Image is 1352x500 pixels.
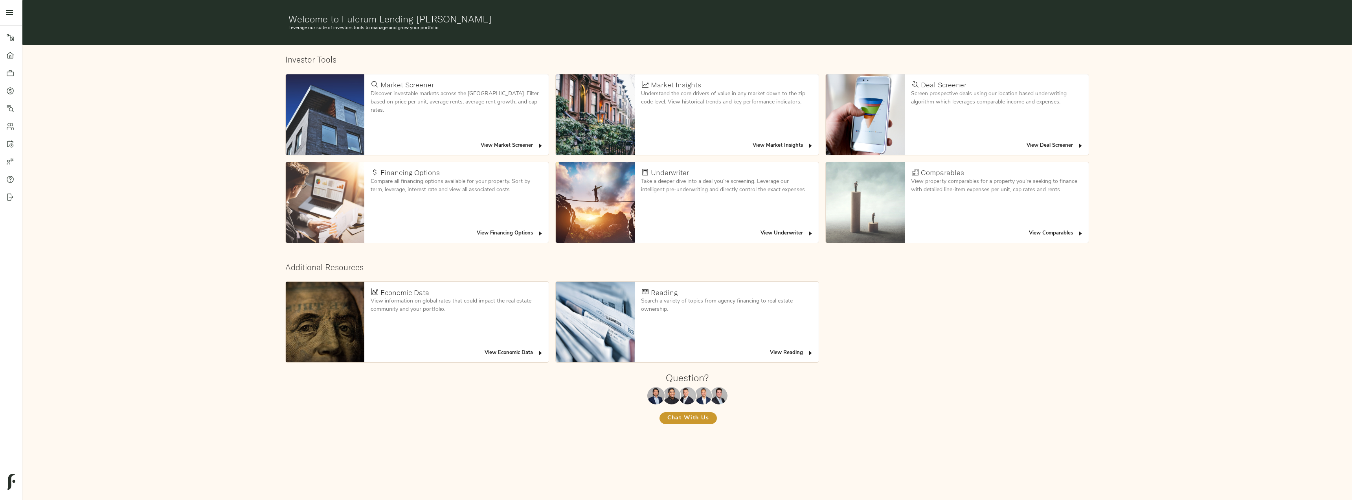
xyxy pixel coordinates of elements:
[651,288,678,297] h4: Reading
[288,13,1086,24] h1: Welcome to Fulcrum Lending [PERSON_NAME]
[768,347,816,359] button: View Reading
[1027,141,1084,150] span: View Deal Screener
[911,177,1083,194] p: View property comparables for a property you’re seeking to finance with detailed line-item expens...
[651,168,689,177] h4: Underwriter
[921,81,966,89] h4: Deal Screener
[285,262,1089,272] h2: Additional Resources
[679,387,696,404] img: Zach Frizzera
[641,90,813,106] p: Understand the core drivers of value in any market down to the zip code level. View historical tr...
[286,282,365,362] img: Economic Data
[286,162,365,243] img: Financing Options
[641,177,813,194] p: Take a deeper dive into a deal you’re screening. Leverage our intelligent pre-underwriting and di...
[288,24,1086,31] p: Leverage our suite of investors tools to manage and grow your portfolio.
[1025,140,1086,152] button: View Deal Screener
[759,227,816,240] button: View Underwriter
[826,74,905,155] img: Deal Screener
[286,74,365,155] img: Market Screener
[694,387,712,404] img: Richard Le
[641,297,813,314] p: Search a variety of topics from agency financing to real estate ownership.
[479,140,546,152] button: View Market Screener
[556,282,635,362] img: Reading
[921,168,964,177] h4: Comparables
[911,90,1083,106] p: Screen prospective deals using our location based underwriting algorithm which leverages comparab...
[475,227,546,240] button: View Financing Options
[1029,229,1084,238] span: View Comparables
[371,177,542,194] p: Compare all financing options available for your property. Sort by term, leverage, interest rate ...
[556,162,635,243] img: Underwriter
[371,90,542,114] p: Discover investable markets across the [GEOGRAPHIC_DATA]. Filter based on price per unit, average...
[380,81,434,89] h4: Market Screener
[751,140,816,152] button: View Market Insights
[481,141,544,150] span: View Market Screener
[667,413,709,423] span: Chat With Us
[371,297,542,314] p: View information on global rates that could impact the real estate community and your portfolio.
[483,347,546,359] button: View Economic Data
[760,229,814,238] span: View Underwriter
[663,387,680,404] img: Kenneth Mendonça
[666,372,709,383] h1: Question?
[380,288,429,297] h4: Economic Data
[647,387,665,404] img: Maxwell Wu
[826,162,905,243] img: Comparables
[285,55,1089,65] h2: Investor Tools
[380,168,440,177] h4: Financing Options
[710,387,727,404] img: Justin Stamp
[753,141,814,150] span: View Market Insights
[556,74,635,155] img: Market Insights
[651,81,701,89] h4: Market Insights
[1027,227,1086,240] button: View Comparables
[477,229,544,238] span: View Financing Options
[485,349,544,358] span: View Economic Data
[770,349,814,358] span: View Reading
[659,412,717,424] button: Chat With Us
